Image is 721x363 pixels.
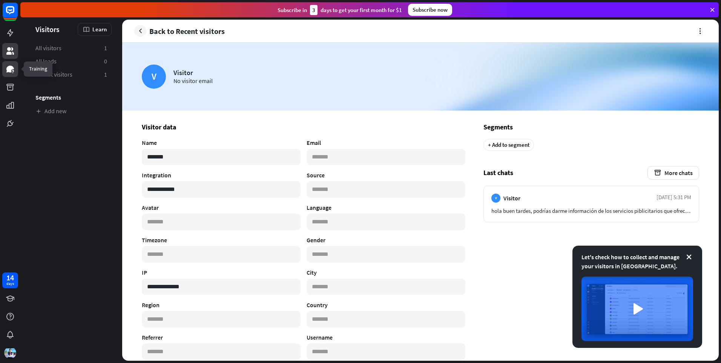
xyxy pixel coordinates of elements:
a: Recent visitors 1 [31,68,112,81]
div: + Add to segment [483,139,534,151]
div: Let's check how to collect and manage your visitors in [GEOGRAPHIC_DATA]. [581,252,693,271]
h3: Segments [483,123,699,131]
button: More chats [647,166,699,180]
div: V [142,65,166,89]
aside: [DATE] 5:31 PM [657,194,691,203]
span: Learn [92,26,107,33]
div: No visitor email [173,77,213,85]
div: Subscribe now [408,4,452,16]
div: 3 [310,5,318,15]
h3: Last chats [483,166,699,180]
div: Subscribe in days to get your first month for $1 [278,5,402,15]
aside: 0 [104,57,107,65]
a: All leads 0 [31,55,112,68]
h4: Integration [142,171,301,179]
aside: 1 [104,71,107,78]
h4: Avatar [142,204,301,211]
h4: Name [142,139,301,146]
h3: Segments [31,94,112,101]
div: V [491,194,500,203]
a: Add new [31,105,112,117]
div: hola buen tardes, podrías darme información de los servicios piblicitarios que ofrecen? [491,207,691,214]
h4: Email [307,139,465,146]
span: Back to Recent visitors [149,27,225,35]
button: Open LiveChat chat widget [6,3,29,26]
div: 14 [6,274,14,281]
a: All visitors 1 [31,42,112,54]
h4: IP [142,269,301,276]
span: All visitors [35,44,61,52]
h4: Username [307,334,465,341]
a: V Visitor [DATE] 5:31 PM hola buen tardes, podrías darme información de los servicios piblicitari... [483,186,699,222]
span: Visitor [503,194,520,202]
a: Back to Recent visitors [134,25,225,37]
img: Orange background [122,43,719,111]
div: days [6,281,14,286]
a: 14 days [2,272,18,288]
h4: Referrer [142,334,301,341]
span: All leads [35,57,57,65]
h4: City [307,269,465,276]
h4: Region [142,301,301,309]
h4: Country [307,301,465,309]
span: Visitors [35,25,60,34]
h4: Source [307,171,465,179]
h4: Gender [307,236,465,244]
img: image [581,277,693,341]
h4: Language [307,204,465,211]
div: Visitor [173,68,213,77]
h4: Timezone [142,236,301,244]
aside: 1 [104,44,107,52]
h3: Visitor data [142,123,465,131]
span: Recent visitors [35,71,72,78]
